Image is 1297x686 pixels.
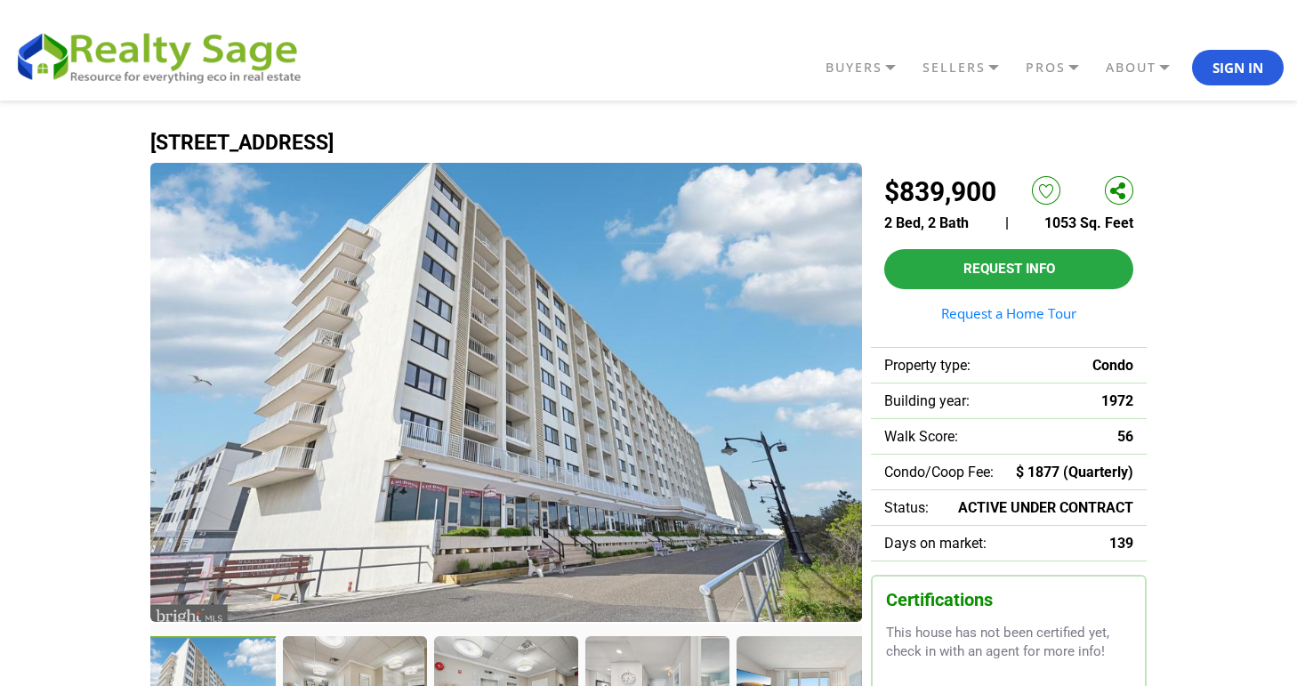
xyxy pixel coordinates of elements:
[821,52,918,83] a: BUYERS
[884,535,987,552] span: Days on market:
[150,132,1147,154] h1: [STREET_ADDRESS]
[884,214,969,231] span: 2 Bed, 2 Bath
[884,176,996,207] h2: $839,900
[1021,52,1101,83] a: PROS
[1101,392,1133,409] span: 1972
[1117,428,1133,445] span: 56
[1092,357,1133,374] span: Condo
[1101,52,1192,83] a: ABOUT
[884,249,1133,289] button: Request Info
[884,392,970,409] span: Building year:
[884,464,994,480] span: Condo/Coop Fee:
[1044,214,1133,231] span: 1053 Sq. Feet
[1109,535,1133,552] span: 139
[958,499,1133,516] span: ACTIVE UNDER CONTRACT
[886,624,1132,662] p: This house has not been certified yet, check in with an agent for more info!
[918,52,1021,83] a: SELLERS
[1016,464,1133,480] span: $ 1877 (Quarterly)
[1192,50,1284,85] button: Sign In
[884,307,1133,320] a: Request a Home Tour
[884,428,958,445] span: Walk Score:
[884,499,929,516] span: Status:
[884,357,971,374] span: Property type:
[1005,214,1009,231] span: |
[886,590,1132,610] h3: Certifications
[13,27,316,85] img: REALTY SAGE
